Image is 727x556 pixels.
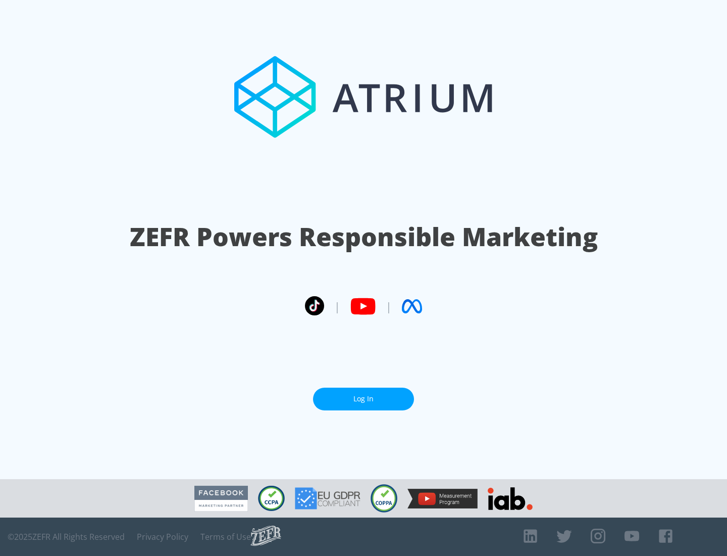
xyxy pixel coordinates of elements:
img: IAB [488,487,533,510]
h1: ZEFR Powers Responsible Marketing [130,219,598,254]
span: | [386,299,392,314]
a: Terms of Use [200,532,251,542]
a: Privacy Policy [137,532,188,542]
img: COPPA Compliant [371,484,397,513]
span: © 2025 ZEFR All Rights Reserved [8,532,125,542]
img: GDPR Compliant [295,487,360,509]
span: | [334,299,340,314]
a: Log In [313,388,414,410]
img: YouTube Measurement Program [407,489,478,508]
img: Facebook Marketing Partner [194,486,248,512]
img: CCPA Compliant [258,486,285,511]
